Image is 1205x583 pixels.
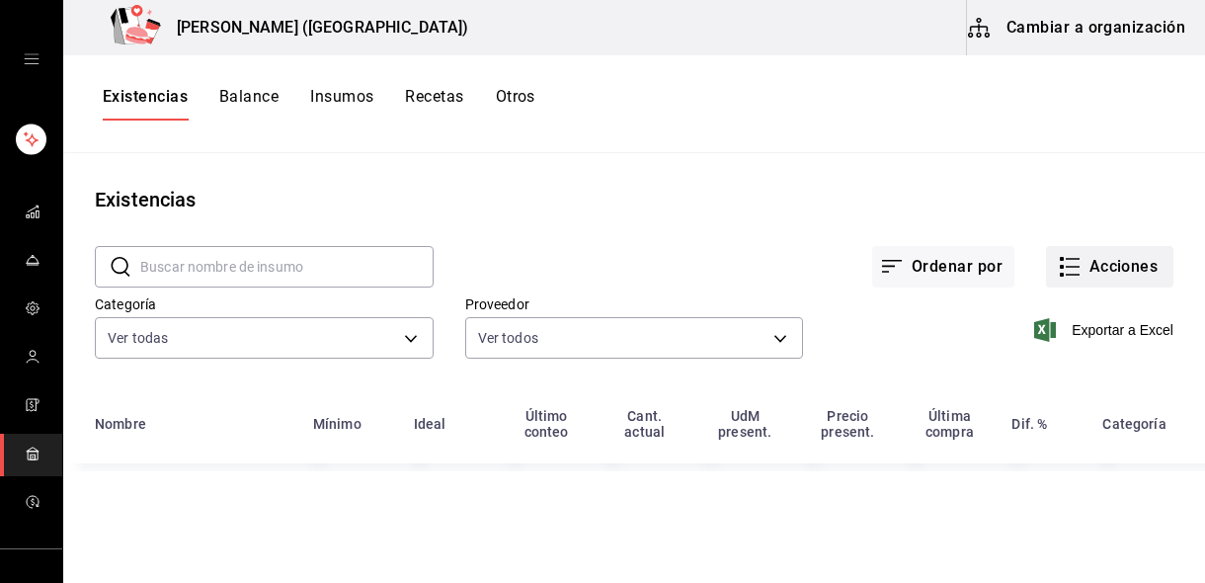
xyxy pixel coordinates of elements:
[872,246,1014,288] button: Ordenar por
[108,328,168,348] span: Ver todas
[219,87,279,121] button: Balance
[95,185,196,214] div: Existencias
[103,87,535,121] div: navigation tabs
[1011,416,1047,432] div: Dif. %
[103,87,188,121] button: Existencias
[161,16,468,40] h3: [PERSON_NAME] ([GEOGRAPHIC_DATA])
[140,247,434,287] input: Buscar nombre de insumo
[478,328,538,348] span: Ver todos
[496,87,535,121] button: Otros
[465,297,804,311] label: Proveedor
[24,51,40,67] button: open drawer
[1038,318,1173,342] button: Exportar a Excel
[1102,416,1165,432] div: Categoría
[911,408,988,440] div: Última compra
[1046,246,1173,288] button: Acciones
[313,416,361,432] div: Mínimo
[95,297,434,311] label: Categoría
[95,416,146,432] div: Nombre
[414,416,446,432] div: Ideal
[310,87,373,121] button: Insumos
[808,408,887,440] div: Precio present.
[509,408,585,440] div: Último conteo
[405,87,463,121] button: Recetas
[607,408,682,440] div: Cant. actual
[705,408,784,440] div: UdM present.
